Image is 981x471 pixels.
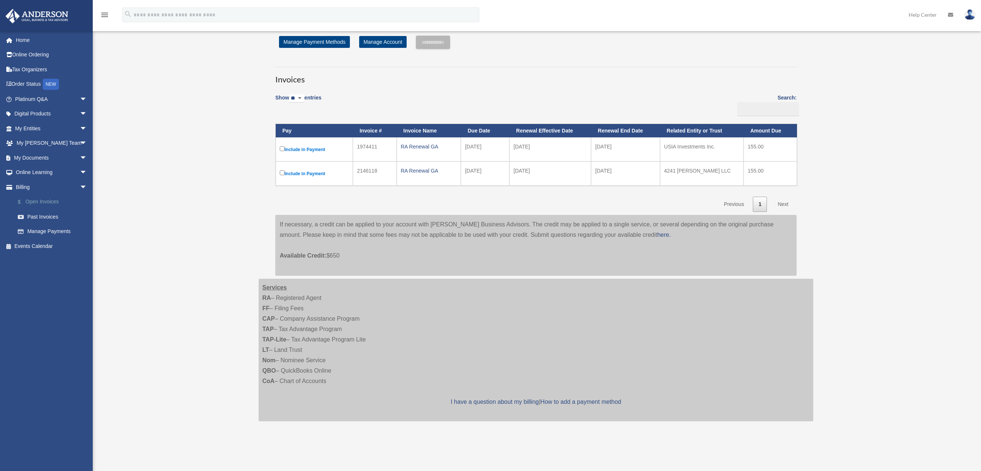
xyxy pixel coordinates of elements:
[280,240,792,261] p: $650
[772,197,794,212] a: Next
[964,9,975,20] img: User Pic
[744,137,797,161] td: 155.00
[461,161,509,186] td: [DATE]
[262,347,269,353] strong: LT
[397,124,461,138] th: Invoice Name: activate to sort column ascending
[259,279,813,421] div: – Registered Agent – Filing Fees – Company Assistance Program – Tax Advantage Program – Tax Advan...
[262,305,270,311] strong: FF
[657,232,670,238] a: here.
[5,107,98,121] a: Digital Productsarrow_drop_down
[280,169,349,178] label: Include in Payment
[262,284,287,291] strong: Services
[275,93,321,110] label: Show entries
[660,137,744,161] td: USIA Investments Inc.
[591,124,660,138] th: Renewal End Date: activate to sort column ascending
[80,121,95,136] span: arrow_drop_down
[401,166,457,176] div: RA Renewal GA
[744,124,797,138] th: Amount Due: activate to sort column ascending
[100,13,109,19] a: menu
[591,137,660,161] td: [DATE]
[280,146,285,151] input: Include in Payment
[735,93,797,116] label: Search:
[262,326,274,332] strong: TAP
[10,224,98,239] a: Manage Payments
[5,180,98,194] a: Billingarrow_drop_down
[10,194,98,210] a: $Open Invoices
[353,137,397,161] td: 1974411
[451,399,539,405] a: I have a question about my billing
[289,94,304,103] select: Showentries
[262,315,275,322] strong: CAP
[80,136,95,151] span: arrow_drop_down
[509,124,591,138] th: Renewal Effective Date: activate to sort column ascending
[280,170,285,175] input: Include in Payment
[5,136,98,151] a: My [PERSON_NAME] Teamarrow_drop_down
[359,36,407,48] a: Manage Account
[509,161,591,186] td: [DATE]
[5,77,98,92] a: Order StatusNEW
[5,33,98,48] a: Home
[5,150,98,165] a: My Documentsarrow_drop_down
[275,67,797,85] h3: Invoices
[262,336,286,343] strong: TAP-Lite
[5,92,98,107] a: Platinum Q&Aarrow_drop_down
[660,124,744,138] th: Related Entity or Trust: activate to sort column ascending
[80,107,95,122] span: arrow_drop_down
[22,197,26,207] span: $
[280,252,327,259] span: Available Credit:
[100,10,109,19] i: menu
[660,161,744,186] td: 4241 [PERSON_NAME] LLC
[276,124,353,138] th: Pay: activate to sort column descending
[262,367,276,374] strong: QBO
[744,161,797,186] td: 155.00
[80,165,95,180] span: arrow_drop_down
[279,36,350,48] a: Manage Payment Methods
[43,79,59,90] div: NEW
[401,141,457,152] div: RA Renewal GA
[3,9,70,23] img: Anderson Advisors Platinum Portal
[718,197,749,212] a: Previous
[80,180,95,195] span: arrow_drop_down
[262,295,271,301] strong: RA
[5,121,98,136] a: My Entitiesarrow_drop_down
[461,124,509,138] th: Due Date: activate to sort column ascending
[5,239,98,254] a: Events Calendar
[509,137,591,161] td: [DATE]
[753,197,767,212] a: 1
[461,137,509,161] td: [DATE]
[262,378,275,384] strong: CoA
[737,102,799,116] input: Search:
[80,150,95,166] span: arrow_drop_down
[80,92,95,107] span: arrow_drop_down
[280,145,349,154] label: Include in Payment
[591,161,660,186] td: [DATE]
[5,62,98,77] a: Tax Organizers
[540,399,621,405] a: How to add a payment method
[262,397,810,407] p: |
[124,10,132,18] i: search
[275,215,797,276] div: If necessary, a credit can be applied to your account with [PERSON_NAME] Business Advisors. The c...
[5,48,98,62] a: Online Ordering
[10,209,98,224] a: Past Invoices
[353,161,397,186] td: 2146118
[5,165,98,180] a: Online Learningarrow_drop_down
[353,124,397,138] th: Invoice #: activate to sort column ascending
[262,357,276,363] strong: Nom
